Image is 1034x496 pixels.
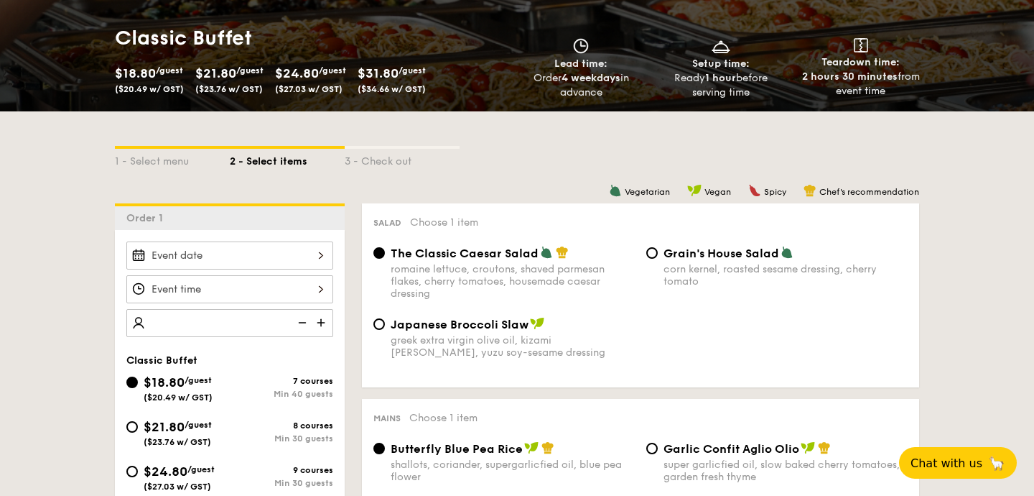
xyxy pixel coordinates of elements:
div: from event time [796,70,925,98]
span: Lead time: [554,58,607,70]
strong: 2 hours 30 minutes [802,70,898,83]
span: /guest [156,65,183,75]
strong: 1 hour [705,72,736,84]
img: icon-chef-hat.a58ddaea.svg [541,441,554,454]
img: icon-dish.430c3a2e.svg [710,38,732,54]
img: icon-vegetarian.fe4039eb.svg [540,246,553,259]
div: Min 30 guests [230,433,333,444]
img: icon-clock.2db775ea.svg [570,38,592,54]
img: icon-vegetarian.fe4039eb.svg [609,184,622,197]
span: Salad [373,218,401,228]
div: 2 - Select items [230,149,345,169]
span: 🦙 [988,455,1005,472]
span: Garlic Confit Aglio Olio [663,442,799,456]
span: Butterfly Blue Pea Rice [391,442,523,456]
div: corn kernel, roasted sesame dressing, cherry tomato [663,263,908,288]
span: $24.80 [275,65,319,81]
div: Min 40 guests [230,389,333,399]
input: Butterfly Blue Pea Riceshallots, coriander, supergarlicfied oil, blue pea flower [373,443,385,454]
span: ($20.49 w/ GST) [144,392,213,403]
span: ($23.76 w/ GST) [144,437,211,447]
span: Choose 1 item [409,412,478,424]
img: icon-vegan.f8ff3823.svg [530,317,544,330]
span: ($27.03 w/ GST) [275,84,343,94]
div: 7 courses [230,376,333,386]
span: /guest [187,464,215,474]
img: icon-chef-hat.a58ddaea.svg [818,441,831,454]
span: Classic Buffet [126,354,197,367]
input: Event time [126,275,333,303]
div: greek extra virgin olive oil, kizami [PERSON_NAME], yuzu soy-sesame dressing [391,334,635,359]
span: ($23.76 w/ GST) [195,84,263,94]
span: Grain's House Salad [663,247,779,260]
span: Order 1 [126,212,169,224]
div: Order in advance [517,71,646,100]
span: Mains [373,413,401,423]
h1: Classic Buffet [115,25,511,51]
div: Ready before serving time [657,71,786,100]
img: icon-vegan.f8ff3823.svg [524,441,539,454]
span: ($34.66 w/ GST) [358,84,426,94]
span: /guest [236,65,264,75]
div: shallots, coriander, supergarlicfied oil, blue pea flower [391,459,635,483]
span: Teardown time: [821,56,900,68]
img: icon-chef-hat.a58ddaea.svg [556,246,569,259]
span: ($20.49 w/ GST) [115,84,184,94]
img: icon-vegan.f8ff3823.svg [801,441,815,454]
strong: 4 weekdays [562,72,620,84]
img: icon-reduce.1d2dbef1.svg [290,309,312,336]
img: icon-spicy.37a8142b.svg [748,184,761,197]
div: 3 - Check out [345,149,460,169]
img: icon-vegan.f8ff3823.svg [687,184,702,197]
span: /guest [399,65,426,75]
span: Chef's recommendation [819,187,919,197]
div: Min 30 guests [230,478,333,488]
span: $21.80 [144,419,185,435]
span: Japanese Broccoli Slaw [391,318,528,331]
input: $21.80/guest($23.76 w/ GST)8 coursesMin 30 guests [126,421,138,433]
img: icon-vegetarian.fe4039eb.svg [781,246,793,259]
span: Vegan [704,187,731,197]
img: icon-teardown.65201eee.svg [854,38,868,52]
span: Chat with us [910,456,982,470]
span: $18.80 [144,375,185,390]
div: 1 - Select menu [115,149,230,169]
div: romaine lettuce, croutons, shaved parmesan flakes, cherry tomatoes, housemade caesar dressing [391,263,635,300]
span: $31.80 [358,65,399,81]
span: Setup time: [692,58,750,70]
div: 8 courses [230,421,333,431]
span: $21.80 [195,65,236,81]
input: Garlic Confit Aglio Oliosuper garlicfied oil, slow baked cherry tomatoes, garden fresh thyme [646,443,658,454]
span: /guest [185,420,212,430]
input: Grain's House Saladcorn kernel, roasted sesame dressing, cherry tomato [646,247,658,259]
span: $24.80 [144,464,187,479]
button: Chat with us🦙 [899,447,1017,479]
span: $18.80 [115,65,156,81]
input: The Classic Caesar Saladromaine lettuce, croutons, shaved parmesan flakes, cherry tomatoes, house... [373,247,385,259]
img: icon-add.58712e84.svg [312,309,333,336]
span: /guest [319,65,346,75]
input: $24.80/guest($27.03 w/ GST)9 coursesMin 30 guests [126,466,138,477]
span: Choose 1 item [410,216,478,229]
input: Event date [126,242,333,270]
span: Spicy [764,187,786,197]
input: $18.80/guest($20.49 w/ GST)7 coursesMin 40 guests [126,377,138,388]
img: icon-chef-hat.a58ddaea.svg [804,184,816,197]
div: super garlicfied oil, slow baked cherry tomatoes, garden fresh thyme [663,459,908,483]
input: Japanese Broccoli Slawgreek extra virgin olive oil, kizami [PERSON_NAME], yuzu soy-sesame dressing [373,318,385,330]
span: Vegetarian [625,187,670,197]
span: The Classic Caesar Salad [391,247,539,260]
div: 9 courses [230,465,333,475]
span: ($27.03 w/ GST) [144,482,211,492]
span: /guest [185,375,212,385]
